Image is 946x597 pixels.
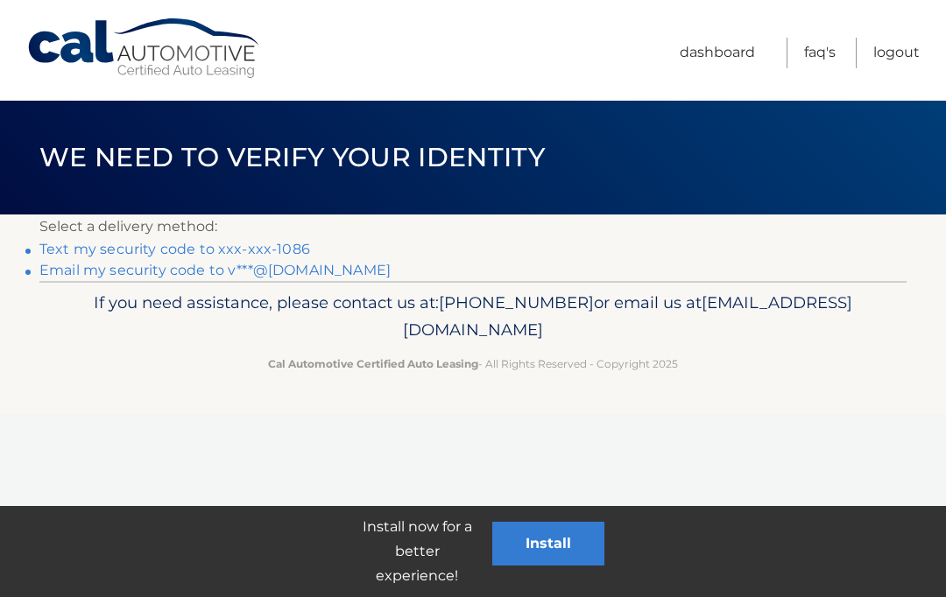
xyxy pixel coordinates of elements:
[26,18,263,80] a: Cal Automotive
[39,141,545,173] span: We need to verify your identity
[873,38,920,68] a: Logout
[804,38,836,68] a: FAQ's
[66,289,880,345] p: If you need assistance, please contact us at: or email us at
[39,214,907,239] p: Select a delivery method:
[439,292,594,313] span: [PHONE_NUMBER]
[268,357,478,370] strong: Cal Automotive Certified Auto Leasing
[492,522,604,565] button: Install
[39,262,391,278] a: Email my security code to v***@[DOMAIN_NAME]
[39,241,310,257] a: Text my security code to xxx-xxx-1086
[342,515,492,588] p: Install now for a better experience!
[680,38,755,68] a: Dashboard
[66,355,880,373] p: - All Rights Reserved - Copyright 2025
